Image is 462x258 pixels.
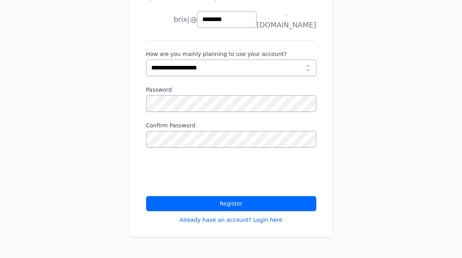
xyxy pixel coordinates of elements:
label: How are you mainly planning to use your account? [146,50,316,58]
button: Register [146,196,316,211]
li: brixj [146,12,190,27]
iframe: reCAPTCHA [146,157,266,188]
a: Already have an account? Login here [180,216,283,224]
label: Confirm Password [146,121,316,129]
label: Password [146,86,316,94]
span: .[DOMAIN_NAME] [257,8,316,31]
span: @ [190,14,197,25]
